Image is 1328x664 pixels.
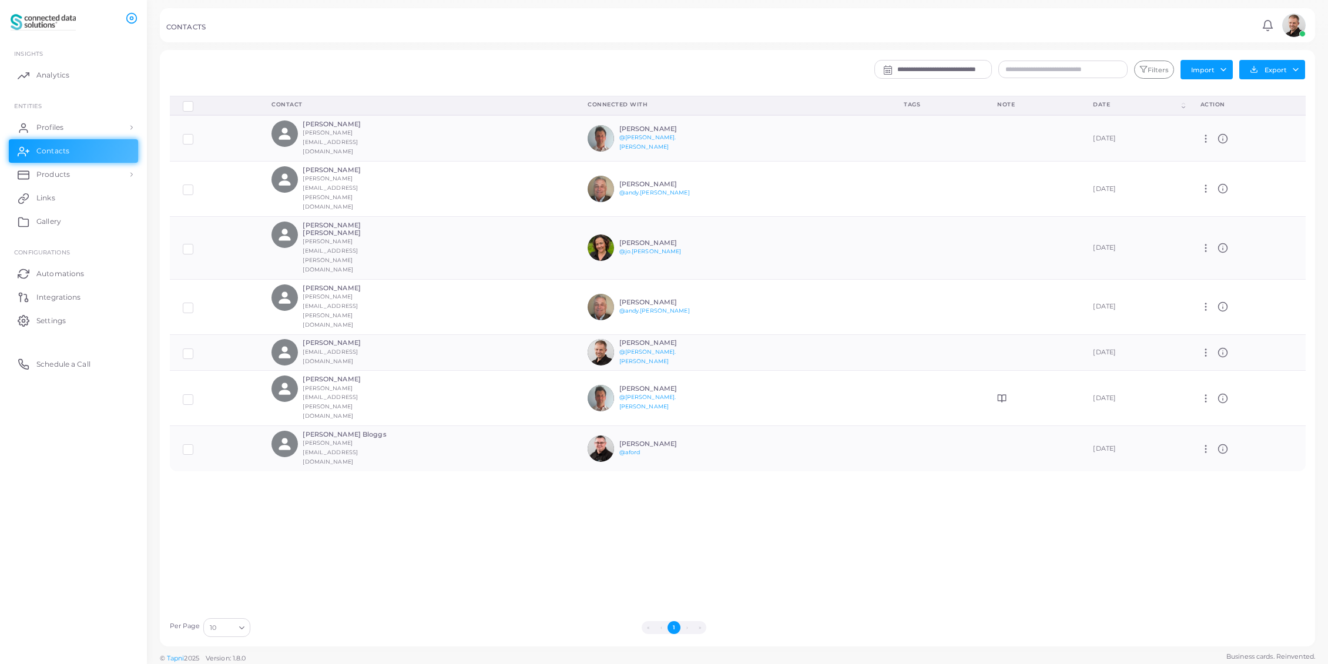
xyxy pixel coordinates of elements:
[1134,61,1174,79] button: Filters
[277,126,293,142] svg: person fill
[588,294,614,320] img: avatar
[619,248,682,254] a: @jo.[PERSON_NAME]
[1282,14,1306,37] img: avatar
[668,621,680,634] button: Go to page 1
[588,234,614,261] img: avatar
[303,348,358,364] small: [EMAIL_ADDRESS][DOMAIN_NAME]
[619,299,706,306] h6: [PERSON_NAME]
[14,50,43,57] span: INSIGHTS
[170,622,200,631] label: Per Page
[36,359,90,370] span: Schedule a Call
[160,653,246,663] span: ©
[170,96,259,115] th: Row-selection
[253,621,1095,634] ul: Pagination
[303,385,358,420] small: [PERSON_NAME][EMAIL_ADDRESS][PERSON_NAME][DOMAIN_NAME]
[210,622,216,634] span: 10
[1093,394,1174,403] div: [DATE]
[303,120,389,128] h6: [PERSON_NAME]
[36,269,84,279] span: Automations
[9,308,138,332] a: Settings
[303,222,389,237] h6: [PERSON_NAME] [PERSON_NAME]
[619,239,706,247] h6: [PERSON_NAME]
[9,139,138,163] a: Contacts
[36,70,69,81] span: Analytics
[619,348,676,364] a: @[PERSON_NAME].[PERSON_NAME]
[277,227,293,243] svg: person fill
[303,431,389,438] h6: [PERSON_NAME] Bloggs
[36,122,63,133] span: Profiles
[9,261,138,285] a: Automations
[9,63,138,87] a: Analytics
[1239,60,1305,79] button: Export
[588,435,614,462] img: avatar
[303,339,389,347] h6: [PERSON_NAME]
[619,385,706,393] h6: [PERSON_NAME]
[588,125,614,152] img: avatar
[303,284,389,292] h6: [PERSON_NAME]
[9,186,138,210] a: Links
[277,381,293,397] svg: person fill
[36,169,70,180] span: Products
[36,193,55,203] span: Links
[619,125,706,133] h6: [PERSON_NAME]
[167,654,185,662] a: Tapni
[303,375,389,383] h6: [PERSON_NAME]
[619,307,690,314] a: @andy.[PERSON_NAME]
[997,100,1067,109] div: Note
[588,100,878,109] div: Connected With
[303,293,358,328] small: [PERSON_NAME][EMAIL_ADDRESS][PERSON_NAME][DOMAIN_NAME]
[1093,100,1179,109] div: Date
[14,249,70,256] span: Configurations
[36,292,81,303] span: Integrations
[11,11,76,33] img: logo
[619,440,706,448] h6: [PERSON_NAME]
[9,210,138,233] a: Gallery
[619,189,690,196] a: @andy.[PERSON_NAME]
[36,316,66,326] span: Settings
[203,618,250,637] div: Search for option
[9,352,138,375] a: Schedule a Call
[1226,652,1315,662] span: Business cards. Reinvented.
[277,436,293,452] svg: person fill
[619,449,640,455] a: @aford
[166,23,206,31] h5: CONTACTS
[1093,348,1174,357] div: [DATE]
[271,100,562,109] div: Contact
[1279,14,1309,37] a: avatar
[14,102,42,109] span: ENTITIES
[1200,100,1293,109] div: action
[303,175,358,210] small: [PERSON_NAME][EMAIL_ADDRESS][PERSON_NAME][DOMAIN_NAME]
[277,172,293,187] svg: person fill
[217,621,234,634] input: Search for option
[303,166,389,174] h6: [PERSON_NAME]
[1093,134,1174,143] div: [DATE]
[1181,60,1233,79] button: Import
[9,285,138,308] a: Integrations
[303,238,358,273] small: [PERSON_NAME][EMAIL_ADDRESS][PERSON_NAME][DOMAIN_NAME]
[588,339,614,365] img: avatar
[184,653,199,663] span: 2025
[9,163,138,186] a: Products
[1093,444,1174,454] div: [DATE]
[588,385,614,411] img: avatar
[277,290,293,306] svg: person fill
[36,146,69,156] span: Contacts
[303,129,358,155] small: [PERSON_NAME][EMAIL_ADDRESS][DOMAIN_NAME]
[206,654,246,662] span: Version: 1.8.0
[588,176,614,202] img: avatar
[9,116,138,139] a: Profiles
[904,100,971,109] div: Tags
[1093,185,1174,194] div: [DATE]
[619,394,676,410] a: @[PERSON_NAME].[PERSON_NAME]
[1093,243,1174,253] div: [DATE]
[36,216,61,227] span: Gallery
[303,440,358,465] small: [PERSON_NAME][EMAIL_ADDRESS][DOMAIN_NAME]
[277,344,293,360] svg: person fill
[619,180,706,188] h6: [PERSON_NAME]
[1093,302,1174,311] div: [DATE]
[619,134,676,150] a: @[PERSON_NAME].[PERSON_NAME]
[619,339,706,347] h6: [PERSON_NAME]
